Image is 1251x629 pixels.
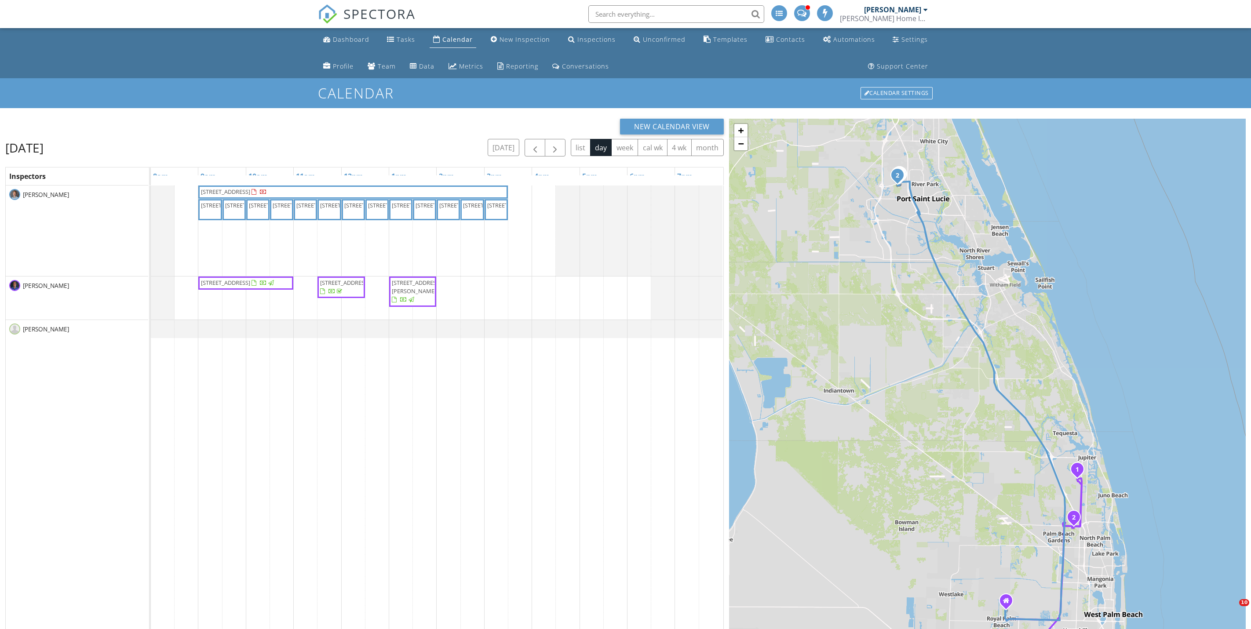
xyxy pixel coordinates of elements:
img: 20210331_150229.jpg [9,189,20,200]
iframe: Intercom live chat [1221,599,1242,620]
div: Templates [713,35,748,44]
div: Inspections [577,35,616,44]
img: default-user-f0147aede5fd5fa78ca7ade42f37bd4542148d508eef1c3d3ea960f66861d68b.jpg [9,324,20,334]
a: Calendar Settings [860,86,934,100]
div: Conversations [562,62,609,70]
span: SPECTORA [343,4,416,23]
span: [STREET_ADDRESS] [392,201,441,209]
button: cal wk [638,139,667,156]
i: 2 [895,172,899,178]
button: list [571,139,591,156]
a: New Inspection [487,32,554,48]
a: Team [364,58,399,75]
span: [STREET_ADDRESS] [296,201,346,209]
h1: Calendar [318,85,934,101]
a: 3pm [485,169,504,183]
span: [STREET_ADDRESS] [439,201,489,209]
span: [STREET_ADDRESS] [249,201,298,209]
a: Conversations [549,58,613,75]
span: [STREET_ADDRESS] [487,201,536,209]
div: Contacts [776,35,805,44]
img: 20200714_152414.jpg [9,280,20,291]
span: [PERSON_NAME] [21,190,71,199]
div: Data [419,62,434,70]
div: Settings [901,35,928,44]
a: 4pm [532,169,552,183]
span: [STREET_ADDRESS] [273,201,322,209]
div: Profile [333,62,354,70]
div: Calendar [442,35,473,44]
a: Support Center [864,58,932,75]
button: week [611,139,638,156]
a: 10am [246,169,270,183]
a: 2pm [437,169,456,183]
a: Settings [889,32,931,48]
div: Support Center [877,62,928,70]
a: Metrics [445,58,487,75]
a: 7pm [675,169,695,183]
span: [STREET_ADDRESS] [201,201,250,209]
button: 4 wk [667,139,692,156]
button: Previous day [525,139,545,157]
h2: [DATE] [5,139,44,156]
span: [STREET_ADDRESS] [416,201,465,209]
div: [PERSON_NAME] [864,5,921,14]
a: 9am [198,169,218,183]
div: Calendar Settings [861,87,933,99]
a: Calendar [430,32,476,48]
div: Team [378,62,396,70]
a: Data [406,58,438,75]
a: 8am [151,169,171,183]
span: [STREET_ADDRESS] [320,201,369,209]
div: Metrics [459,62,483,70]
button: New Calendar View [620,119,724,135]
span: [STREET_ADDRESS][PERSON_NAME] [392,279,441,295]
span: 10 [1239,599,1249,606]
div: 5125 Woodland Lakes Dr , Palm Beach Gardens, FL 33418 [1074,517,1079,522]
div: 275 Murcia Dr 102, Jupiter, FL 33458 [1077,469,1083,474]
img: The Best Home Inspection Software - Spectora [318,4,337,24]
span: Inspectors [9,171,46,181]
div: Billings Home Inspections [840,14,928,23]
a: 1pm [389,169,409,183]
a: Inspections [565,32,619,48]
button: day [590,139,612,156]
a: Contacts [762,32,809,48]
a: Zoom out [734,137,748,150]
span: [STREET_ADDRESS] [201,188,250,196]
div: Automations [833,35,875,44]
button: month [691,139,724,156]
a: 6pm [627,169,647,183]
span: [PERSON_NAME] [21,281,71,290]
div: Unconfirmed [643,35,686,44]
i: 1 [1075,466,1079,473]
input: Search everything... [588,5,764,23]
a: Reporting [494,58,542,75]
a: 11am [294,169,317,183]
a: 12pm [342,169,365,183]
span: [STREET_ADDRESS] [368,201,417,209]
a: Zoom in [734,124,748,137]
a: Automations (Advanced) [820,32,879,48]
button: Next day [545,139,565,157]
span: [STREET_ADDRESS] [344,201,394,209]
a: 5pm [580,169,600,183]
span: [STREET_ADDRESS] [463,201,512,209]
span: [PERSON_NAME] [21,325,71,334]
span: [STREET_ADDRESS] [225,201,274,209]
div: 111 SW Palm Dr, Port St. Lucie, FL 34986 [897,175,903,180]
div: Reporting [506,62,538,70]
div: Dashboard [333,35,369,44]
div: 149 Alcazar St, Royal Palm Beach Florida 33411 [1006,600,1011,606]
span: [STREET_ADDRESS] [201,279,250,287]
a: Company Profile [320,58,357,75]
a: Dashboard [320,32,373,48]
a: Tasks [383,32,419,48]
div: New Inspection [500,35,550,44]
a: Templates [700,32,751,48]
i: 2 [1072,514,1075,520]
button: [DATE] [488,139,520,156]
a: SPECTORA [318,12,416,30]
span: [STREET_ADDRESS] [320,279,369,287]
a: Unconfirmed [630,32,689,48]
